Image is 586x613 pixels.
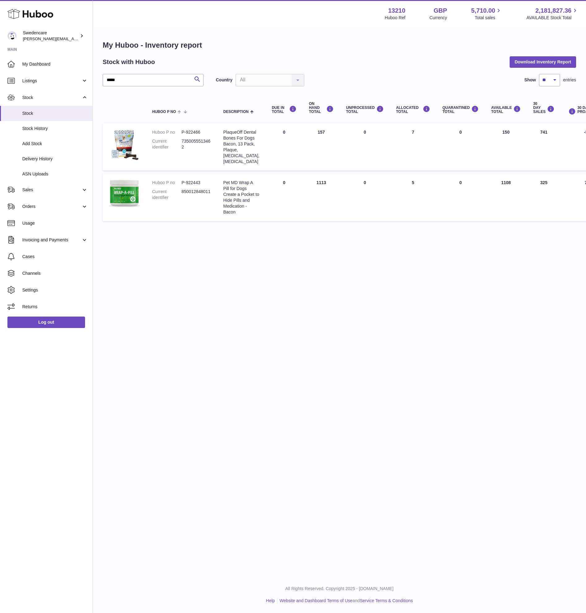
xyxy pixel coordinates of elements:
span: Orders [22,204,81,209]
span: Stock [22,110,88,116]
div: UNPROCESSED Total [346,106,384,114]
div: 30 DAY SALES [533,102,554,114]
td: 0 [266,174,303,221]
label: Country [216,77,233,83]
a: Website and Dashboard Terms of Use [280,598,353,603]
span: Cases [22,254,88,260]
div: Swedencare [23,30,79,42]
dd: P-922443 [182,180,211,186]
div: Currency [430,15,447,21]
img: daniel.corbridge@swedencare.co.uk [7,31,17,41]
a: Help [266,598,275,603]
span: Channels [22,270,88,276]
label: Show [524,77,536,83]
td: 0 [340,123,390,171]
td: 1108 [485,174,527,221]
td: 1113 [303,174,340,221]
span: Stock [22,95,81,101]
img: product image [109,180,140,206]
span: entries [563,77,576,83]
span: 0 [460,180,462,185]
td: 741 [527,123,561,171]
dt: Huboo P no [152,129,182,135]
div: Pet MD Wrap A Pill for Dogs Create a Pocket to Hide Pills and Medication - Bacon [223,180,259,215]
dd: P-922466 [182,129,211,135]
dt: Huboo P no [152,180,182,186]
div: PlaqueOff Dental Bones For Dogs Bacon, 13 Pack, Plaque, [MEDICAL_DATA], [MEDICAL_DATA] [223,129,259,164]
td: 157 [303,123,340,171]
dd: 7350055513462 [182,138,211,150]
span: [PERSON_NAME][EMAIL_ADDRESS][PERSON_NAME][DOMAIN_NAME] [23,36,157,41]
span: Invoicing and Payments [22,237,81,243]
a: 2,181,827.36 AVAILABLE Stock Total [526,6,579,21]
p: All Rights Reserved. Copyright 2025 - [DOMAIN_NAME] [98,586,581,592]
span: Usage [22,220,88,226]
td: 150 [485,123,527,171]
a: Log out [7,317,85,328]
span: Add Stock [22,141,88,147]
div: QUARANTINED Total [443,106,479,114]
span: Stock History [22,126,88,132]
span: 2,181,827.36 [535,6,571,15]
span: AVAILABLE Stock Total [526,15,579,21]
strong: GBP [434,6,447,15]
span: Delivery History [22,156,88,162]
td: 0 [266,123,303,171]
button: Download Inventory Report [510,56,576,67]
span: Settings [22,287,88,293]
span: 0 [460,130,462,135]
div: Huboo Ref [385,15,405,21]
span: Description [223,110,249,114]
span: Listings [22,78,81,84]
dd: 850012848011 [182,189,211,201]
a: 5,710.00 Total sales [471,6,503,21]
span: Total sales [475,15,502,21]
h1: My Huboo - Inventory report [103,40,576,50]
a: Service Terms & Conditions [360,598,413,603]
div: ALLOCATED Total [396,106,430,114]
strong: 13210 [388,6,405,15]
span: Huboo P no [152,110,176,114]
span: ASN Uploads [22,171,88,177]
h2: Stock with Huboo [103,58,155,66]
dt: Current identifier [152,189,182,201]
span: Returns [22,304,88,310]
div: DUE IN TOTAL [272,106,297,114]
td: 5 [390,174,436,221]
td: 325 [527,174,561,221]
li: and [277,598,413,604]
span: 5,710.00 [471,6,495,15]
td: 0 [340,174,390,221]
span: My Dashboard [22,61,88,67]
td: 7 [390,123,436,171]
dt: Current identifier [152,138,182,150]
div: AVAILABLE Total [491,106,521,114]
img: product image [109,129,140,160]
div: ON HAND Total [309,102,334,114]
span: Sales [22,187,81,193]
